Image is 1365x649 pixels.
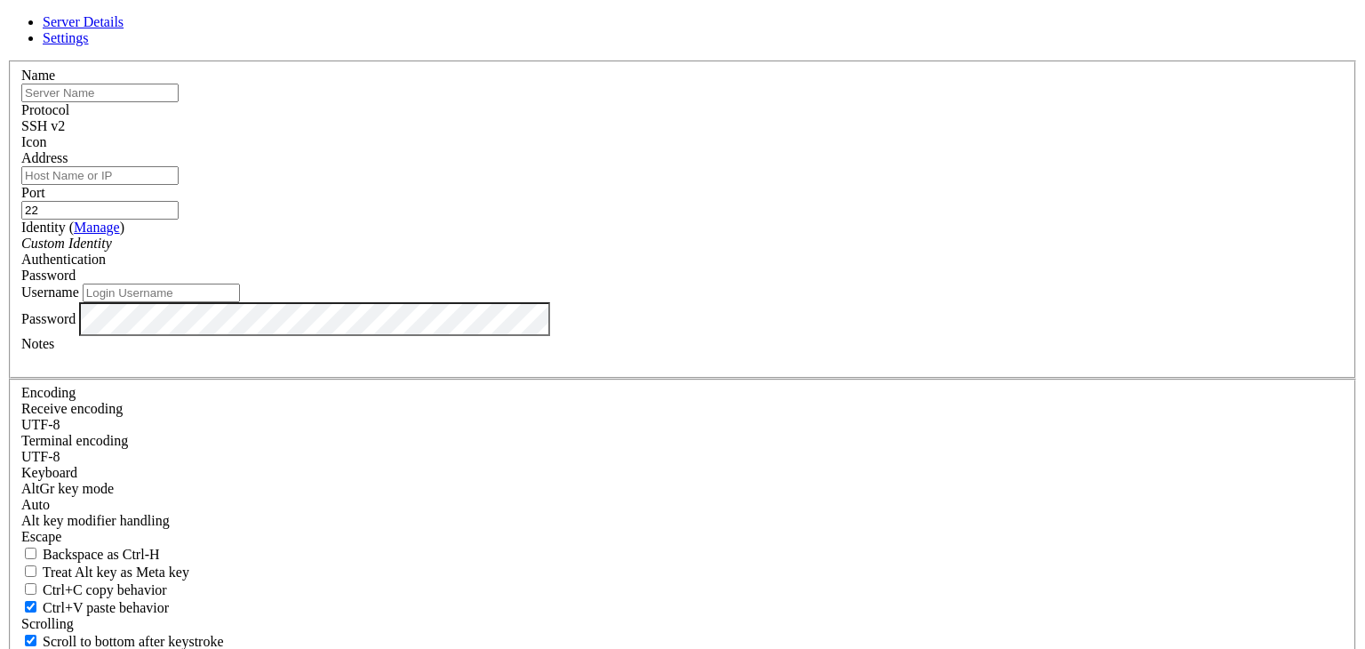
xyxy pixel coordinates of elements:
label: Scrolling [21,616,74,631]
label: If true, the backspace should send BS ('\x08', aka ^H). Otherwise the backspace key should send '... [21,547,160,562]
div: Escape [21,529,1344,545]
div: UTF-8 [21,417,1344,433]
span: UTF-8 [21,449,60,464]
span: ( ) [69,220,124,235]
span: SSH v2 [21,118,65,133]
label: Port [21,185,45,200]
span: UTF-8 [21,417,60,432]
span: Ctrl+V paste behavior [43,600,169,615]
label: Ctrl+V pastes if true, sends ^V to host if false. Ctrl+Shift+V sends ^V to host if true, pastes i... [21,600,169,615]
input: Treat Alt key as Meta key [25,565,36,577]
input: Host Name or IP [21,166,179,185]
label: Set the expected encoding for data received from the host. If the encodings do not match, visual ... [21,401,123,416]
label: Username [21,284,79,300]
input: Scroll to bottom after keystroke [25,635,36,646]
a: Server Details [43,14,124,29]
label: Protocol [21,102,69,117]
label: Whether the Alt key acts as a Meta key or as a distinct Alt key. [21,565,189,580]
span: Auto [21,497,50,512]
input: Ctrl+C copy behavior [25,583,36,595]
input: Login Username [83,284,240,302]
span: Treat Alt key as Meta key [43,565,189,580]
div: SSH v2 [21,118,1344,134]
label: Authentication [21,252,106,267]
label: Name [21,68,55,83]
span: Password [21,268,76,283]
a: Settings [43,30,89,45]
div: Auto [21,497,1344,513]
label: Ctrl-C copies if true, send ^C to host if false. Ctrl-Shift-C sends ^C to host if true, copies if... [21,582,167,597]
input: Backspace as Ctrl-H [25,548,36,559]
div: Custom Identity [21,236,1344,252]
label: Keyboard [21,465,77,480]
label: Whether to scroll to the bottom on any keystroke. [21,634,224,649]
label: Identity [21,220,124,235]
label: Icon [21,134,46,149]
label: Notes [21,336,54,351]
label: Address [21,150,68,165]
span: Backspace as Ctrl-H [43,547,160,562]
span: Escape [21,529,61,544]
label: The default terminal encoding. ISO-2022 enables character map translations (like graphics maps). ... [21,433,128,448]
input: Port Number [21,201,179,220]
span: Ctrl+C copy behavior [43,582,167,597]
div: UTF-8 [21,449,1344,465]
span: Scroll to bottom after keystroke [43,634,224,649]
a: Manage [74,220,120,235]
div: Password [21,268,1344,284]
label: Password [21,310,76,325]
input: Ctrl+V paste behavior [25,601,36,613]
label: Set the expected encoding for data received from the host. If the encodings do not match, visual ... [21,481,114,496]
label: Controls how the Alt key is handled. Escape: Send an ESC prefix. 8-Bit: Add 128 to the typed char... [21,513,170,528]
input: Server Name [21,84,179,102]
i: Custom Identity [21,236,112,251]
label: Encoding [21,385,76,400]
